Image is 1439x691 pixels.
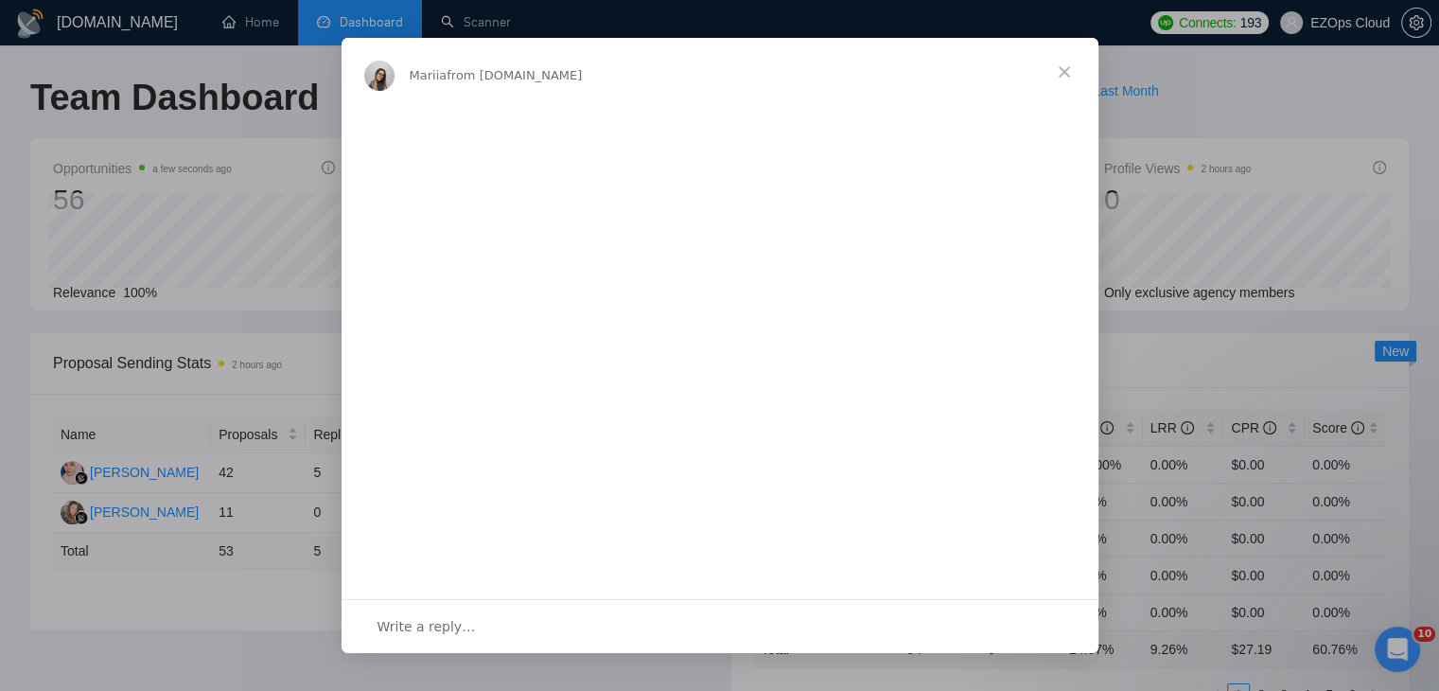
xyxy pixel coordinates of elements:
[447,68,582,82] span: from [DOMAIN_NAME]
[1030,38,1098,106] span: Close
[377,614,476,639] span: Write a reply…
[457,567,983,634] div: 🎤 we’re hosting another exclusive session with :
[342,599,1098,653] div: Open conversation and reply
[410,68,447,82] span: Mariia
[364,61,395,91] img: Profile image for Mariia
